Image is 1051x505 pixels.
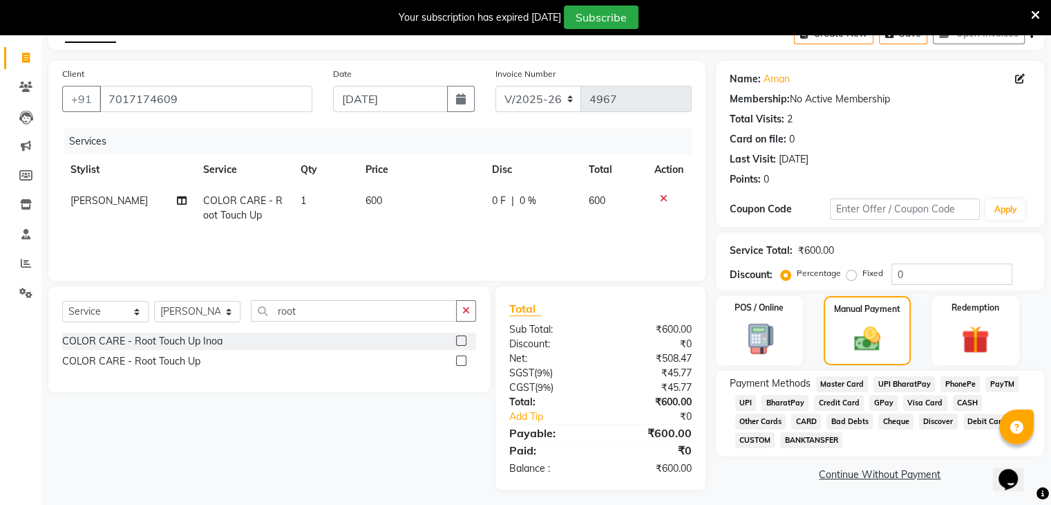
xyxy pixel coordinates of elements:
[963,414,1011,430] span: Debit Card
[62,86,101,112] button: +91
[719,468,1041,482] a: Continue Without Payment
[600,461,702,476] div: ₹600.00
[816,376,869,392] span: Master Card
[730,268,773,282] div: Discount:
[366,194,382,207] span: 600
[834,303,900,315] label: Manual Payment
[730,152,776,167] div: Last Visit:
[600,337,702,351] div: ₹0
[301,194,306,207] span: 1
[730,132,786,147] div: Card on file:
[730,376,811,391] span: Payment Methods
[735,302,784,314] label: POS / Online
[499,366,600,380] div: ( )
[764,172,769,187] div: 0
[333,68,352,80] label: Date
[499,351,600,366] div: Net:
[292,154,357,185] th: Qty
[985,199,1025,220] button: Apply
[600,351,702,366] div: ₹508.47
[791,414,821,430] span: CARD
[993,450,1037,491] iframe: chat widget
[600,366,702,380] div: ₹45.77
[617,410,701,424] div: ₹0
[600,425,702,441] div: ₹600.00
[251,300,457,322] input: Search or Scan
[730,202,830,217] div: Coupon Code
[940,376,980,392] span: PhonePe
[830,199,981,220] input: Enter Offer / Coupon Code
[357,154,484,185] th: Price
[600,442,702,459] div: ₹0
[492,194,506,208] span: 0 F
[735,395,757,411] span: UPI
[509,381,535,394] span: CGST
[600,322,702,337] div: ₹600.00
[919,414,958,430] span: Discover
[64,129,702,154] div: Services
[985,376,1019,392] span: PayTM
[520,194,536,208] span: 0 %
[564,6,638,29] button: Subscribe
[399,10,561,25] div: Your subscription has expired [DATE]
[495,68,556,80] label: Invoice Number
[538,382,551,393] span: 9%
[62,154,195,185] th: Stylist
[730,72,761,86] div: Name:
[878,414,913,430] span: Cheque
[737,322,782,356] img: _pos-terminal.svg
[499,337,600,351] div: Discount:
[511,194,514,208] span: |
[646,154,692,185] th: Action
[951,302,999,314] label: Redemption
[814,395,864,411] span: Credit Card
[600,395,702,410] div: ₹600.00
[195,154,292,185] th: Service
[903,395,947,411] span: Visa Card
[764,72,790,86] a: Aman
[873,376,935,392] span: UPI BharatPay
[779,152,808,167] div: [DATE]
[600,380,702,395] div: ₹45.77
[100,86,312,112] input: Search by Name/Mobile/Email/Code
[62,68,84,80] label: Client
[499,410,617,424] a: Add Tip
[499,461,600,476] div: Balance :
[70,194,148,207] span: [PERSON_NAME]
[580,154,646,185] th: Total
[789,132,795,147] div: 0
[499,380,600,395] div: ( )
[869,395,898,411] span: GPay
[589,194,605,207] span: 600
[761,395,808,411] span: BharatPay
[730,244,793,258] div: Service Total:
[62,354,200,369] div: COLOR CARE - Root Touch Up
[787,112,793,127] div: 2
[484,154,580,185] th: Disc
[862,267,883,279] label: Fixed
[953,322,998,357] img: _gift.svg
[735,414,786,430] span: Other Cards
[798,244,834,258] div: ₹600.00
[780,432,842,448] span: BANKTANSFER
[499,425,600,441] div: Payable:
[735,432,775,448] span: CUSTOM
[730,112,784,127] div: Total Visits:
[537,367,550,378] span: 9%
[826,414,873,430] span: Bad Debts
[499,395,600,410] div: Total:
[509,367,534,379] span: SGST
[62,334,222,349] div: COLOR CARE - Root Touch Up Inoa
[499,442,600,459] div: Paid:
[846,324,889,354] img: _cash.svg
[953,395,983,411] span: CASH
[730,92,790,107] div: Membership:
[499,322,600,337] div: Sub Total:
[203,194,283,221] span: COLOR CARE - Root Touch Up
[509,302,541,316] span: Total
[730,92,1030,107] div: No Active Membership
[730,172,761,187] div: Points:
[797,267,841,279] label: Percentage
